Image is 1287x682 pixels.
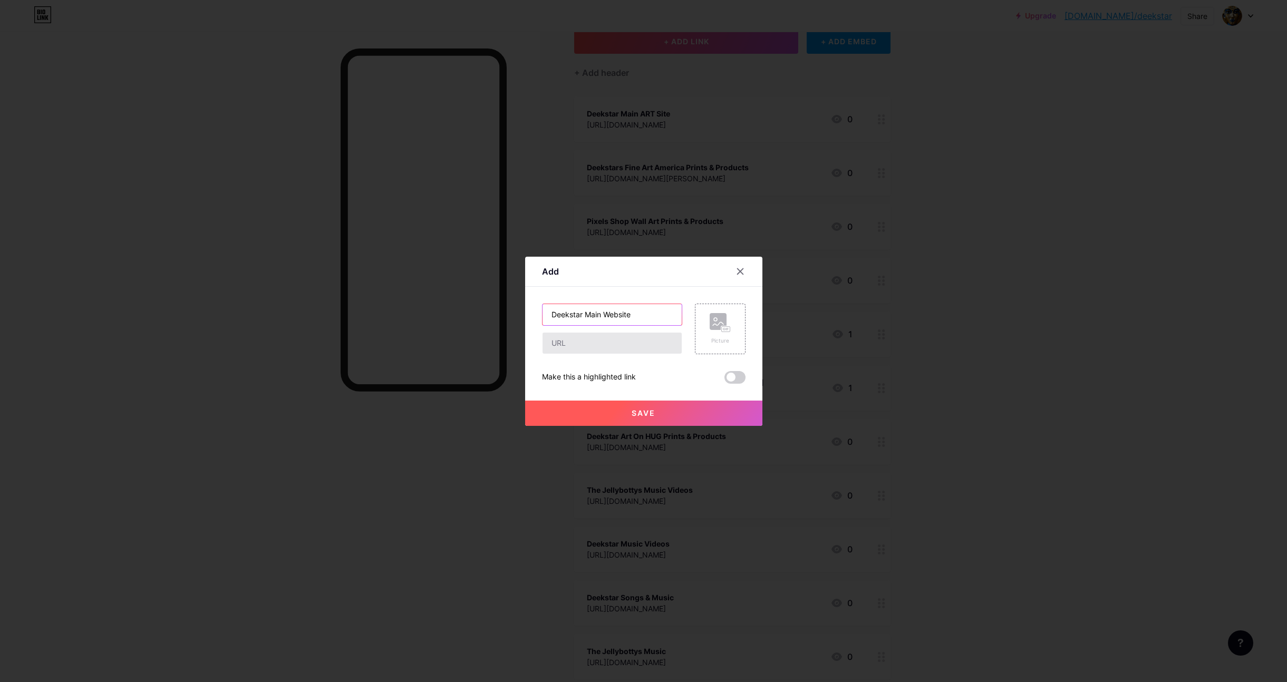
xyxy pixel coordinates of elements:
div: Picture [710,337,731,345]
div: Add [542,265,559,278]
span: Save [632,408,655,417]
div: Make this a highlighted link [542,371,636,384]
button: Save [525,401,762,426]
input: Title [543,304,682,325]
input: URL [543,333,682,354]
